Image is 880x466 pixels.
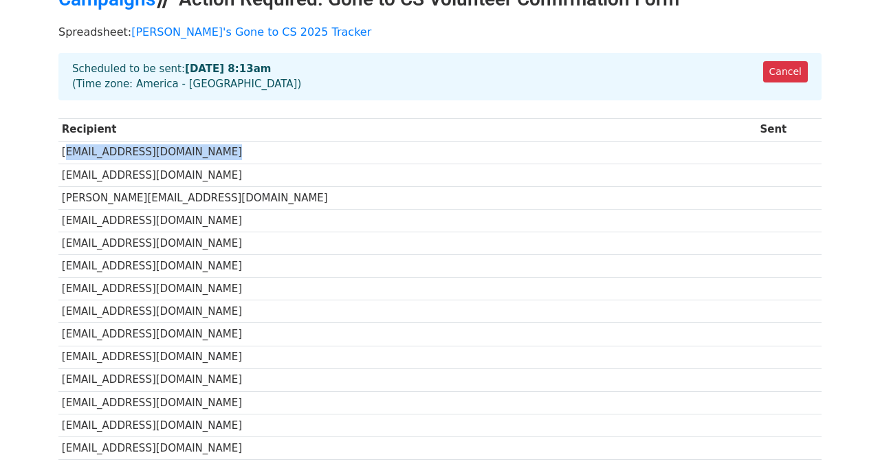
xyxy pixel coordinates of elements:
td: [EMAIL_ADDRESS][DOMAIN_NAME] [58,391,757,414]
td: [EMAIL_ADDRESS][DOMAIN_NAME] [58,414,757,436]
a: [PERSON_NAME]'s Gone to CS 2025 Tracker [131,25,371,38]
td: [EMAIL_ADDRESS][DOMAIN_NAME] [58,209,757,232]
td: [EMAIL_ADDRESS][DOMAIN_NAME] [58,255,757,278]
div: Scheduled to be sent: (Time zone: America - [GEOGRAPHIC_DATA]) [58,53,822,100]
td: [PERSON_NAME][EMAIL_ADDRESS][DOMAIN_NAME] [58,186,757,209]
p: Spreadsheet: [58,25,822,39]
td: [EMAIL_ADDRESS][DOMAIN_NAME] [58,323,757,346]
th: Sent [757,118,822,141]
td: [EMAIL_ADDRESS][DOMAIN_NAME] [58,232,757,255]
td: [EMAIL_ADDRESS][DOMAIN_NAME] [58,346,757,368]
td: [EMAIL_ADDRESS][DOMAIN_NAME] [58,141,757,164]
td: [EMAIL_ADDRESS][DOMAIN_NAME] [58,164,757,186]
td: [EMAIL_ADDRESS][DOMAIN_NAME] [58,436,757,459]
td: [EMAIL_ADDRESS][DOMAIN_NAME] [58,368,757,391]
td: [EMAIL_ADDRESS][DOMAIN_NAME] [58,278,757,300]
td: [EMAIL_ADDRESS][DOMAIN_NAME] [58,300,757,323]
iframe: Chat Widget [811,400,880,466]
strong: [DATE] 8:13am [185,63,271,75]
th: Recipient [58,118,757,141]
a: Cancel [763,61,808,82]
